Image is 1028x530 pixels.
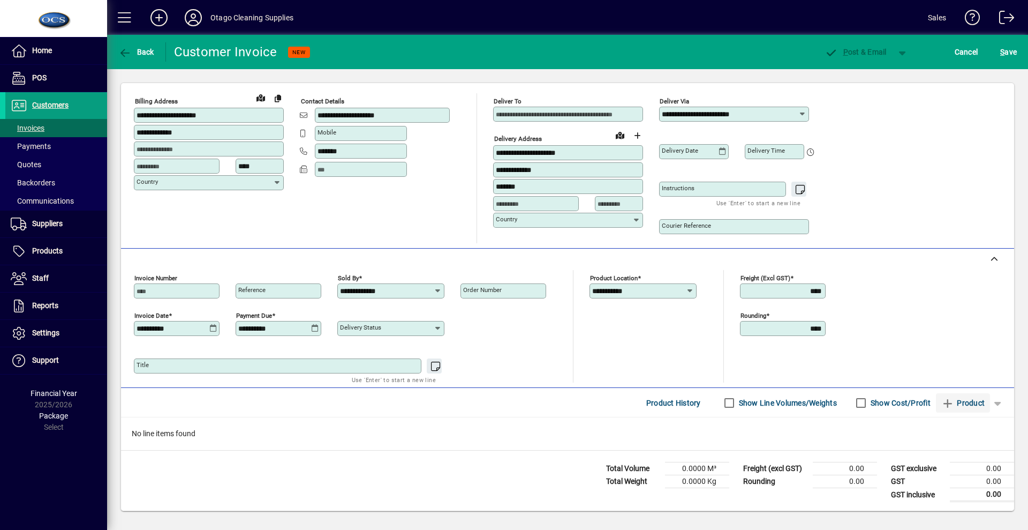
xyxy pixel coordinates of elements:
label: Show Line Volumes/Weights [737,398,837,408]
span: Product [941,394,985,412]
span: Reports [32,301,58,310]
td: Total Volume [601,462,665,475]
button: Product History [642,393,705,413]
a: Products [5,238,107,265]
mat-label: Title [137,361,149,369]
a: Knowledge Base [957,2,980,37]
span: S [1000,48,1004,56]
td: GST inclusive [886,488,950,502]
span: Product History [646,394,701,412]
span: ost & Email [825,48,887,56]
button: Choose address [629,127,646,144]
button: Save [997,42,1019,62]
td: Freight (excl GST) [738,462,813,475]
a: Communications [5,192,107,210]
span: Products [32,247,63,255]
a: POS [5,65,107,92]
span: Backorders [11,178,55,187]
mat-label: Deliver To [494,98,521,105]
span: Financial Year [31,389,77,398]
a: Quotes [5,155,107,174]
span: POS [32,73,47,82]
mat-label: Invoice date [134,312,169,319]
mat-label: Delivery status [340,324,381,331]
td: 0.00 [950,462,1014,475]
div: Customer Invoice [174,43,277,61]
span: Staff [32,274,49,282]
a: Support [5,347,107,374]
mat-label: Deliver via [660,98,689,105]
span: Suppliers [32,219,63,228]
mat-label: Reference [238,286,266,294]
mat-hint: Use 'Enter' to start a new line [352,374,436,386]
div: Sales [928,9,946,26]
a: Logout [991,2,1015,37]
span: Invoices [11,124,44,132]
a: Invoices [5,119,107,137]
span: Package [39,412,68,420]
a: Backorders [5,174,107,192]
mat-label: Freight (excl GST) [740,274,790,282]
td: GST [886,475,950,488]
mat-label: Payment due [236,312,272,319]
mat-label: Country [137,178,158,185]
span: NEW [292,49,306,56]
mat-label: Delivery date [662,147,698,154]
button: Post & Email [819,42,892,62]
span: Customers [32,101,69,109]
span: P [843,48,848,56]
mat-hint: Use 'Enter' to start a new line [716,197,800,209]
td: 0.00 [950,475,1014,488]
button: Product [936,393,990,413]
span: ave [1000,43,1017,61]
mat-label: Delivery time [747,147,785,154]
div: Otago Cleaning Supplies [210,9,293,26]
a: Suppliers [5,211,107,237]
app-page-header-button: Back [107,42,166,62]
mat-label: Invoice number [134,274,177,282]
mat-label: Instructions [662,184,694,192]
mat-label: Order number [463,286,502,294]
mat-label: Courier Reference [662,222,711,229]
a: Payments [5,137,107,155]
mat-label: Country [496,215,517,223]
span: Quotes [11,160,41,169]
td: Rounding [738,475,813,488]
td: 0.00 [950,488,1014,502]
span: Home [32,46,52,55]
span: Payments [11,142,51,151]
button: Add [142,8,176,27]
label: Show Cost/Profit [868,398,931,408]
td: GST exclusive [886,462,950,475]
span: Settings [32,329,59,337]
a: View on map [611,126,629,144]
mat-label: Rounding [740,312,766,319]
span: Back [118,48,154,56]
div: No line items found [121,417,1014,450]
a: Home [5,38,107,64]
mat-label: Sold by [338,274,359,282]
a: View on map [252,89,269,106]
span: Support [32,356,59,364]
td: 0.00 [813,462,877,475]
span: Communications [11,197,74,205]
mat-label: Mobile [318,129,336,136]
span: Cancel [955,43,978,61]
a: Settings [5,320,107,347]
button: Profile [176,8,210,27]
a: Staff [5,265,107,292]
mat-label: Product location [590,274,638,282]
td: 0.00 [813,475,877,488]
button: Copy to Delivery address [269,89,286,107]
td: Total Weight [601,475,665,488]
button: Back [116,42,157,62]
td: 0.0000 Kg [665,475,729,488]
a: Reports [5,293,107,319]
button: Cancel [952,42,981,62]
td: 0.0000 M³ [665,462,729,475]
